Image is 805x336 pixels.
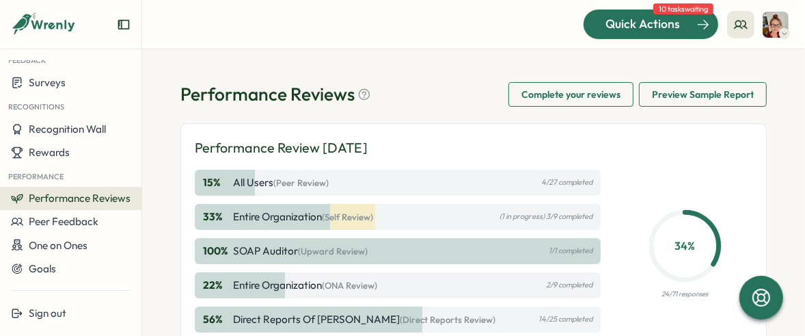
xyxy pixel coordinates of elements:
[661,289,708,300] p: 24/71 responses
[639,82,767,107] button: Preview Sample Report
[538,315,592,324] p: 14/25 completed
[29,262,56,275] span: Goals
[521,83,620,106] span: Complete your reviews
[583,9,719,39] button: Quick Actions
[298,246,368,257] span: (Upward Review)
[233,312,495,327] p: Direct Reports of [PERSON_NAME]
[549,246,592,255] p: 1/1 completed
[500,212,592,221] p: (1 in progress) 3/9 completed
[233,244,368,259] p: SOAP Auditor
[322,211,373,222] span: (Self Review)
[233,209,373,224] p: Entire Organization
[233,175,329,190] p: All users
[180,82,371,106] h1: Performance Reviews
[29,215,98,228] span: Peer Feedback
[195,138,368,159] p: Performance Review [DATE]
[29,122,106,135] span: Recognition Wall
[653,3,713,14] span: 10 tasks waiting
[322,280,377,291] span: (ONA Review)
[652,83,754,106] span: Preview Sample Report
[508,82,633,107] button: Complete your reviews
[203,278,230,293] p: 22 %
[546,281,592,289] p: 2/9 completed
[29,307,66,320] span: Sign out
[400,314,495,325] span: (Direct Reports Review)
[273,177,329,188] span: (Peer Review)
[763,12,789,38] img: Jessica Creed
[29,239,87,252] span: One on Ones
[117,18,131,31] button: Expand sidebar
[29,76,66,89] span: Surveys
[203,175,230,190] p: 15 %
[203,209,230,224] p: 33 %
[29,192,131,205] span: Performance Reviews
[29,146,70,159] span: Rewards
[652,237,718,255] p: 34 %
[605,15,680,33] span: Quick Actions
[203,312,230,327] p: 56 %
[541,178,592,187] p: 4/27 completed
[233,278,377,293] p: Entire Organization
[203,244,230,259] p: 100 %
